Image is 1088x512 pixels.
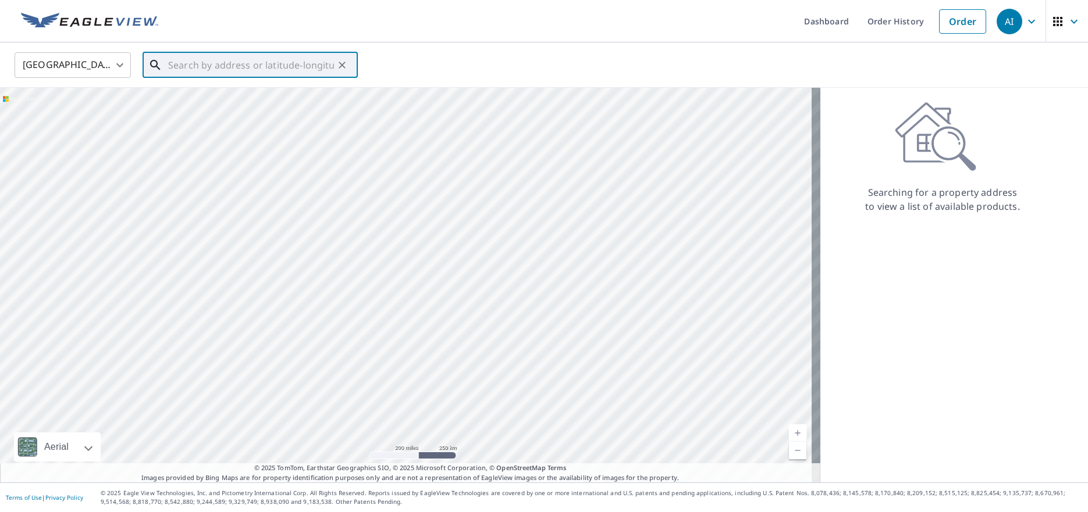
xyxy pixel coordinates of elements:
a: Order [939,9,986,34]
div: Aerial [41,432,72,461]
a: Current Level 5, Zoom In [789,424,806,442]
p: | [6,494,83,501]
button: Clear [334,57,350,73]
div: AI [997,9,1022,34]
p: Searching for a property address to view a list of available products. [865,185,1021,213]
div: Aerial [14,432,101,461]
input: Search by address or latitude-longitude [168,49,334,81]
span: © 2025 TomTom, Earthstar Geographics SIO, © 2025 Microsoft Corporation, © [254,463,567,473]
div: [GEOGRAPHIC_DATA] [15,49,131,81]
p: © 2025 Eagle View Technologies, Inc. and Pictometry International Corp. All Rights Reserved. Repo... [101,489,1082,506]
a: Terms [547,463,567,472]
a: OpenStreetMap [496,463,545,472]
a: Terms of Use [6,493,42,502]
img: EV Logo [21,13,158,30]
a: Privacy Policy [45,493,83,502]
a: Current Level 5, Zoom Out [789,442,806,459]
